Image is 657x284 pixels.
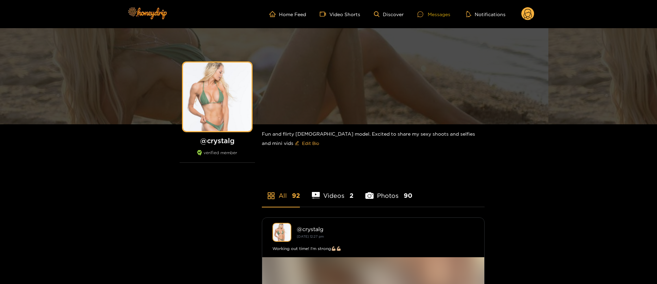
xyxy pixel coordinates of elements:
[374,11,404,17] a: Discover
[293,138,320,149] button: editEdit Bio
[320,11,329,17] span: video-camera
[180,136,255,145] h1: @ crystalg
[180,150,255,163] div: verified member
[350,191,353,200] span: 2
[272,245,474,252] div: Working out time! I'm strong💪🏼💪🏼
[320,11,360,17] a: Video Shorts
[292,191,300,200] span: 92
[272,223,291,242] img: crystalg
[464,11,508,18] button: Notifications
[365,176,412,207] li: Photos
[269,11,306,17] a: Home Feed
[267,192,275,200] span: appstore
[404,191,412,200] span: 90
[295,141,299,146] span: edit
[312,176,354,207] li: Videos
[262,176,300,207] li: All
[262,124,485,154] div: Fun and flirty [DEMOGRAPHIC_DATA] model. Excited to share my sexy shoots and selfies and mini vids
[297,226,474,232] div: @ crystalg
[417,10,450,18] div: Messages
[302,140,319,147] span: Edit Bio
[269,11,279,17] span: home
[297,235,324,238] small: [DATE] 12:27 pm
